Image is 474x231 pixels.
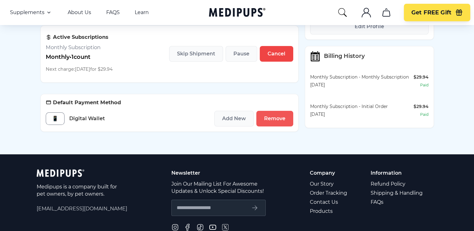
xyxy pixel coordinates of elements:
[310,74,414,80] div: Monthly Subscription - Monthly Subscription
[69,115,105,122] span: Digital Wallet
[268,51,285,57] span: Cancel
[171,169,266,177] p: Newsletter
[37,183,118,198] p: Medipups is a company built for pet owners, by pet owners.
[420,111,429,118] div: paid
[411,9,451,16] span: Get FREE Gift
[355,23,384,30] span: Edit Profile
[414,103,429,110] div: $29.94
[310,198,348,207] a: Contact Us
[371,179,424,188] a: Refund Policy
[46,34,113,40] h3: Active Subscriptions
[46,99,293,106] h3: Default Payment Method
[46,54,113,60] p: Monthly • 1 count
[10,9,44,16] span: Supplements
[46,112,65,125] div: 📱
[404,4,470,21] button: Get FREE Gift
[379,5,394,20] button: cart
[106,9,120,16] a: FAQS
[256,111,293,126] button: Remove
[310,82,414,88] div: [DATE]
[310,19,429,34] button: Edit Profile
[324,53,365,59] h3: Billing History
[226,46,257,62] button: Pause
[233,51,249,57] span: Pause
[359,5,374,20] button: account
[260,46,293,62] button: Cancel
[310,169,348,177] p: Company
[46,66,113,73] p: Next charge: [DATE] for $29.94
[171,180,266,195] p: Join Our Mailing List For Awesome Updates & Unlock Special Discounts!
[310,207,348,216] a: Products
[10,9,53,16] button: Supplements
[337,8,347,18] button: search
[420,82,429,88] div: paid
[371,198,424,207] a: FAQs
[177,51,215,57] span: Skip Shipment
[310,111,414,118] div: [DATE]
[414,74,429,80] div: $29.94
[68,9,91,16] a: About Us
[209,7,265,19] a: Medipups
[264,115,285,122] span: Remove
[222,115,246,122] span: Add New
[46,44,113,51] h3: Monthly Subscription
[371,169,424,177] p: Information
[371,188,424,198] a: Shipping & Handling
[310,188,348,198] a: Order Tracking
[169,46,223,62] button: Skip Shipment
[310,179,348,188] a: Our Story
[214,111,254,126] button: Add New
[135,9,149,16] a: Learn
[37,205,127,212] span: [EMAIL_ADDRESS][DOMAIN_NAME]
[310,103,414,110] div: Monthly Subscription - Initial Order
